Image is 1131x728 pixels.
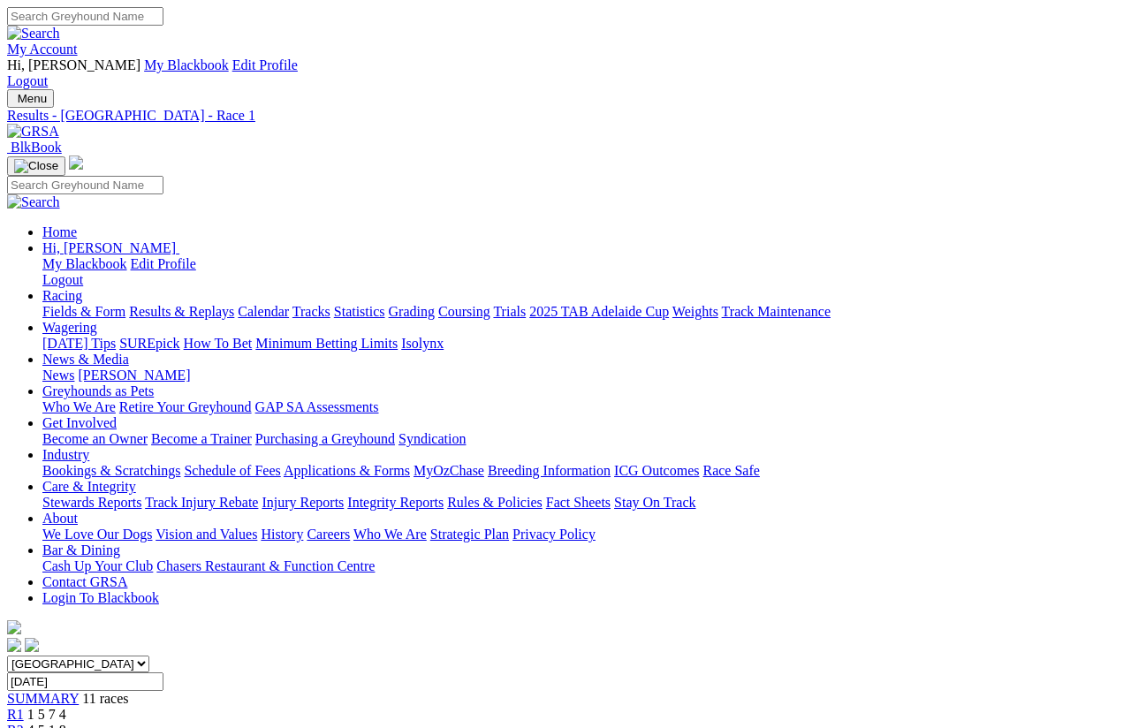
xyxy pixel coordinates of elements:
[292,304,330,319] a: Tracks
[7,42,78,57] a: My Account
[430,527,509,542] a: Strategic Plan
[69,155,83,170] img: logo-grsa-white.png
[7,26,60,42] img: Search
[438,304,490,319] a: Coursing
[184,336,253,351] a: How To Bet
[546,495,611,510] a: Fact Sheets
[284,463,410,478] a: Applications & Forms
[42,368,74,383] a: News
[353,527,427,542] a: Who We Are
[42,527,1124,542] div: About
[119,336,179,351] a: SUREpick
[7,57,1124,89] div: My Account
[7,89,54,108] button: Toggle navigation
[261,527,303,542] a: History
[7,638,21,652] img: facebook.svg
[184,463,280,478] a: Schedule of Fees
[42,240,176,255] span: Hi, [PERSON_NAME]
[722,304,831,319] a: Track Maintenance
[119,399,252,414] a: Retire Your Greyhound
[14,159,58,173] img: Close
[42,304,125,319] a: Fields & Form
[82,691,128,706] span: 11 races
[42,256,127,271] a: My Blackbook
[7,194,60,210] img: Search
[307,527,350,542] a: Careers
[238,304,289,319] a: Calendar
[42,590,159,605] a: Login To Blackbook
[7,7,163,26] input: Search
[255,431,395,446] a: Purchasing a Greyhound
[42,495,1124,511] div: Care & Integrity
[144,57,229,72] a: My Blackbook
[7,73,48,88] a: Logout
[672,304,718,319] a: Weights
[493,304,526,319] a: Trials
[42,447,89,462] a: Industry
[262,495,344,510] a: Injury Reports
[42,320,97,335] a: Wagering
[7,691,79,706] a: SUMMARY
[614,463,699,478] a: ICG Outcomes
[42,511,78,526] a: About
[42,574,127,589] a: Contact GRSA
[7,707,24,722] a: R1
[156,527,257,542] a: Vision and Values
[42,336,1124,352] div: Wagering
[7,672,163,691] input: Select date
[512,527,596,542] a: Privacy Policy
[42,240,179,255] a: Hi, [PERSON_NAME]
[42,558,1124,574] div: Bar & Dining
[42,495,141,510] a: Stewards Reports
[42,256,1124,288] div: Hi, [PERSON_NAME]
[7,140,62,155] a: BlkBook
[151,431,252,446] a: Become a Trainer
[42,399,116,414] a: Who We Are
[334,304,385,319] a: Statistics
[7,620,21,634] img: logo-grsa-white.png
[529,304,669,319] a: 2025 TAB Adelaide Cup
[347,495,444,510] a: Integrity Reports
[42,272,83,287] a: Logout
[42,542,120,557] a: Bar & Dining
[42,431,148,446] a: Become an Owner
[7,176,163,194] input: Search
[42,304,1124,320] div: Racing
[42,479,136,494] a: Care & Integrity
[129,304,234,319] a: Results & Replays
[42,224,77,239] a: Home
[18,92,47,105] span: Menu
[27,707,66,722] span: 1 5 7 4
[42,463,1124,479] div: Industry
[7,108,1124,124] div: Results - [GEOGRAPHIC_DATA] - Race 1
[42,383,154,398] a: Greyhounds as Pets
[255,336,398,351] a: Minimum Betting Limits
[42,399,1124,415] div: Greyhounds as Pets
[78,368,190,383] a: [PERSON_NAME]
[401,336,444,351] a: Isolynx
[131,256,196,271] a: Edit Profile
[145,495,258,510] a: Track Injury Rebate
[399,431,466,446] a: Syndication
[255,399,379,414] a: GAP SA Assessments
[7,124,59,140] img: GRSA
[42,463,180,478] a: Bookings & Scratchings
[42,431,1124,447] div: Get Involved
[156,558,375,573] a: Chasers Restaurant & Function Centre
[488,463,611,478] a: Breeding Information
[42,368,1124,383] div: News & Media
[702,463,759,478] a: Race Safe
[447,495,543,510] a: Rules & Policies
[42,288,82,303] a: Racing
[7,156,65,176] button: Toggle navigation
[42,352,129,367] a: News & Media
[11,140,62,155] span: BlkBook
[42,558,153,573] a: Cash Up Your Club
[25,638,39,652] img: twitter.svg
[232,57,298,72] a: Edit Profile
[42,415,117,430] a: Get Involved
[614,495,695,510] a: Stay On Track
[414,463,484,478] a: MyOzChase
